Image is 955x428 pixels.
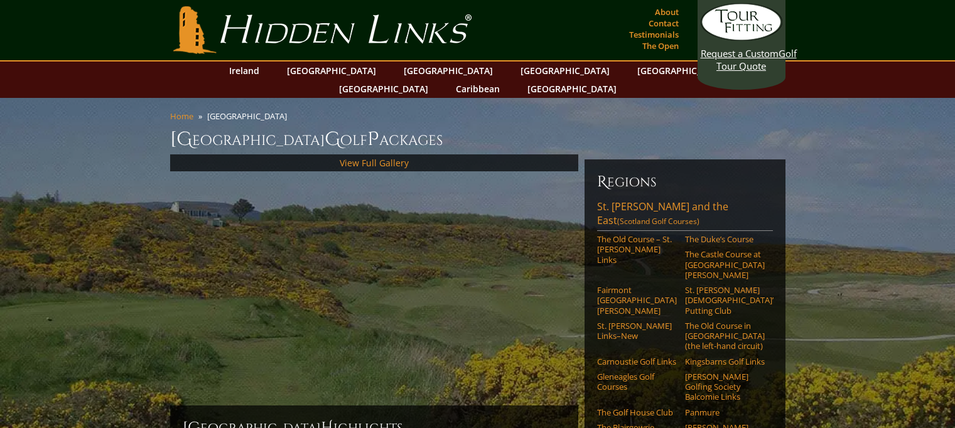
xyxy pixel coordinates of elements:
a: The Open [639,37,682,55]
a: [GEOGRAPHIC_DATA] [281,62,382,80]
a: The Golf House Club [597,407,677,417]
a: Testimonials [626,26,682,43]
a: The Old Course in [GEOGRAPHIC_DATA] (the left-hand circuit) [685,321,765,351]
a: Request a CustomGolf Tour Quote [701,3,782,72]
a: Ireland [223,62,266,80]
a: [GEOGRAPHIC_DATA] [631,62,733,80]
li: [GEOGRAPHIC_DATA] [207,110,292,122]
a: Carnoustie Golf Links [597,356,677,366]
span: (Scotland Golf Courses) [617,216,699,227]
a: [PERSON_NAME] Golfing Society Balcomie Links [685,372,765,402]
a: [GEOGRAPHIC_DATA] [397,62,499,80]
a: Home [170,110,193,122]
a: St. [PERSON_NAME] Links–New [597,321,677,341]
a: St. [PERSON_NAME] [DEMOGRAPHIC_DATA]’ Putting Club [685,285,765,316]
a: Kingsbarns Golf Links [685,356,765,366]
a: Contact [645,14,682,32]
span: Request a Custom [701,47,779,60]
a: View Full Gallery [340,157,409,169]
a: St. [PERSON_NAME] and the East(Scotland Golf Courses) [597,200,773,231]
span: G [325,127,340,152]
a: [GEOGRAPHIC_DATA] [521,80,623,98]
a: The Castle Course at [GEOGRAPHIC_DATA][PERSON_NAME] [685,249,765,280]
h6: Regions [597,172,773,192]
a: The Duke’s Course [685,234,765,244]
a: The Old Course – St. [PERSON_NAME] Links [597,234,677,265]
h1: [GEOGRAPHIC_DATA] olf ackages [170,127,785,152]
a: Panmure [685,407,765,417]
a: About [652,3,682,21]
span: P [367,127,379,152]
a: [GEOGRAPHIC_DATA] [333,80,434,98]
a: Caribbean [450,80,506,98]
a: Fairmont [GEOGRAPHIC_DATA][PERSON_NAME] [597,285,677,316]
a: Gleneagles Golf Courses [597,372,677,392]
a: [GEOGRAPHIC_DATA] [514,62,616,80]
